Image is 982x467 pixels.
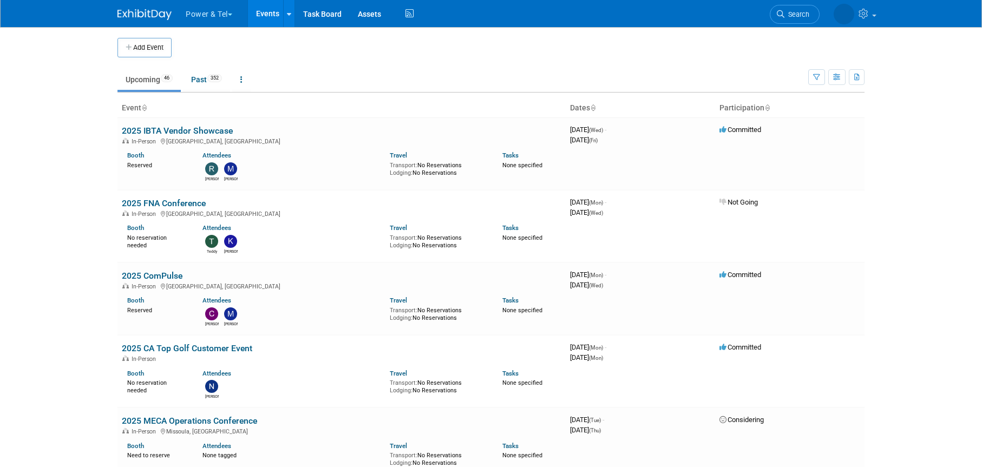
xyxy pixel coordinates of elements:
div: Michael Mackeben [224,320,238,327]
span: Committed [719,343,761,351]
span: (Mon) [589,200,603,206]
a: 2025 ComPulse [122,271,182,281]
span: (Thu) [589,427,601,433]
img: Chris Noora [205,307,218,320]
a: Sort by Start Date [590,103,595,112]
span: - [605,271,606,279]
img: Nate Derbyshire [205,380,218,393]
span: 46 [161,74,173,82]
a: Tasks [502,442,519,450]
span: (Mon) [589,345,603,351]
img: In-Person Event [122,211,129,216]
span: None specified [502,452,542,459]
span: Transport: [390,162,417,169]
span: (Tue) [589,417,601,423]
button: Add Event [117,38,172,57]
a: 2025 MECA Operations Conference [122,416,257,426]
span: - [605,126,606,134]
div: Ron Rafalzik [205,175,219,182]
img: In-Person Event [122,428,129,433]
a: Booth [127,224,144,232]
div: Teddy Dye [205,248,219,254]
a: Travel [390,297,407,304]
img: In-Person Event [122,356,129,361]
span: Transport: [390,379,417,386]
span: [DATE] [570,353,603,361]
a: Travel [390,152,407,159]
a: Attendees [202,442,231,450]
img: Michael Mackeben [224,307,237,320]
div: Reserved [127,160,186,169]
div: No reservation needed [127,232,186,249]
span: Committed [719,126,761,134]
a: Sort by Event Name [141,103,147,112]
span: None specified [502,379,542,386]
img: In-Person Event [122,138,129,143]
span: Considering [719,416,764,424]
img: ExhibitDay [117,9,172,20]
span: Transport: [390,234,417,241]
span: [DATE] [570,136,598,144]
span: None specified [502,162,542,169]
div: Missoula, [GEOGRAPHIC_DATA] [122,426,561,435]
span: None specified [502,234,542,241]
span: In-Person [132,138,159,145]
a: Travel [390,442,407,450]
div: No Reservations No Reservations [390,305,486,321]
div: Chris Noora [205,320,219,327]
div: No Reservations No Reservations [390,232,486,249]
span: - [605,198,606,206]
a: 2025 FNA Conference [122,198,206,208]
span: In-Person [132,428,159,435]
a: Attendees [202,224,231,232]
img: Teddy Dye [205,235,218,248]
div: Kevin Wilkes [224,248,238,254]
span: Lodging: [390,387,413,394]
a: Booth [127,442,144,450]
a: Booth [127,297,144,304]
span: In-Person [132,211,159,218]
a: Search [770,5,820,24]
span: In-Person [132,283,159,290]
div: Nate Derbyshire [205,393,219,399]
div: [GEOGRAPHIC_DATA], [GEOGRAPHIC_DATA] [122,136,561,145]
span: Lodging: [390,169,413,176]
a: Tasks [502,370,519,377]
a: Booth [127,152,144,159]
span: [DATE] [570,198,606,206]
a: Attendees [202,370,231,377]
a: 2025 IBTA Vendor Showcase [122,126,233,136]
span: None specified [502,307,542,314]
div: None tagged [202,450,382,459]
a: 2025 CA Top Golf Customer Event [122,343,252,353]
div: No reservation needed [127,377,186,394]
a: Attendees [202,152,231,159]
span: Search [784,10,809,18]
a: Travel [390,370,407,377]
div: [GEOGRAPHIC_DATA], [GEOGRAPHIC_DATA] [122,281,561,290]
th: Event [117,99,566,117]
a: Tasks [502,224,519,232]
span: (Wed) [589,210,603,216]
div: Michael Mackeben [224,175,238,182]
span: In-Person [132,356,159,363]
div: No Reservations No Reservations [390,450,486,466]
span: [DATE] [570,416,604,424]
span: (Mon) [589,272,603,278]
img: Ron Rafalzik [205,162,218,175]
div: No Reservations No Reservations [390,160,486,176]
a: Tasks [502,297,519,304]
span: [DATE] [570,271,606,279]
div: No Reservations No Reservations [390,377,486,394]
span: [DATE] [570,281,603,289]
a: Past352 [183,69,230,90]
span: (Fri) [589,137,598,143]
img: Kevin Wilkes [224,235,237,248]
th: Dates [566,99,715,117]
span: Transport: [390,452,417,459]
span: Lodging: [390,314,413,321]
div: Reserved [127,305,186,314]
span: Lodging: [390,459,413,466]
a: Attendees [202,297,231,304]
img: In-Person Event [122,283,129,288]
